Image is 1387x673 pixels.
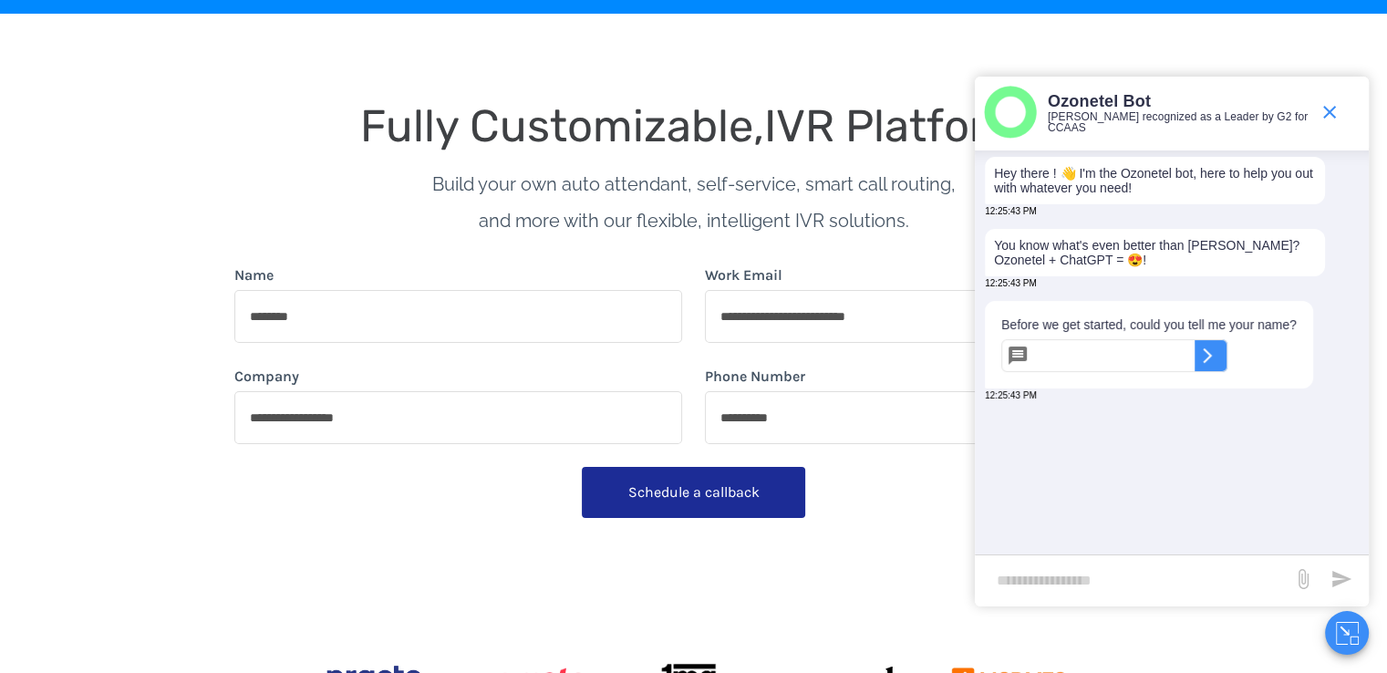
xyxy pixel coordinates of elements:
span: Schedule a callback [628,483,760,501]
span: Fully Customizable, [360,99,764,152]
label: Company [234,366,299,388]
img: header [984,86,1037,139]
p: Hey there ! 👋 I'm the Ozonetel bot, here to help you out with whatever you need! [994,166,1316,195]
form: form [234,264,1154,541]
span: end chat or minimize [1311,94,1348,130]
label: Name [234,264,274,286]
button: Close chat [1325,611,1369,655]
p: You know what's even better than [PERSON_NAME]? Ozonetel + ChatGPT = 😍! [994,238,1316,267]
p: Before we get started, could you tell me your name? [1001,317,1297,332]
label: Phone Number [705,366,805,388]
button: Schedule a callback [582,467,805,518]
span: IVR Platform [764,99,1027,152]
span: 12:25:43 PM [985,390,1037,400]
div: new-msg-input [984,564,1283,597]
span: 12:25:43 PM [985,278,1037,288]
span: and more with our flexible, intelligent IVR solutions. [479,210,909,232]
label: Work Email [705,264,782,286]
span: Build your own auto attendant, self-service, smart call routing, [432,173,956,195]
p: Ozonetel Bot [1048,91,1309,112]
p: [PERSON_NAME] recognized as a Leader by G2 for CCAAS [1048,111,1309,133]
span: 12:25:43 PM [985,206,1037,216]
